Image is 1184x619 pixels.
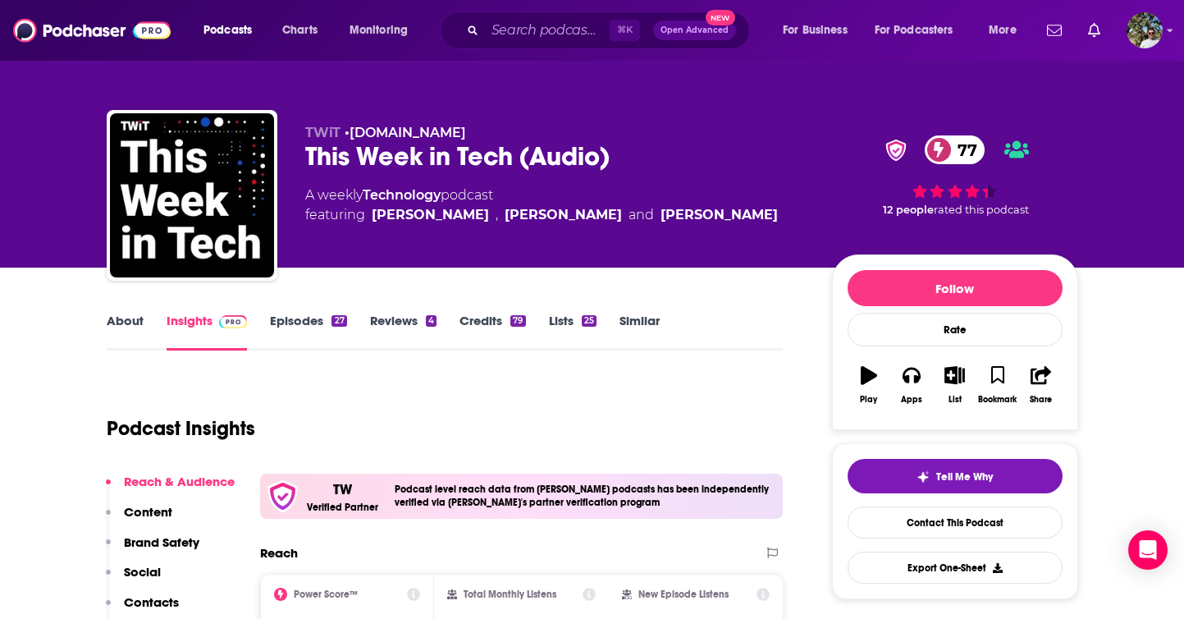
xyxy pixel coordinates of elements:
button: Play [848,355,890,415]
span: For Business [783,19,848,42]
h2: Power Score™ [294,589,358,600]
a: [PERSON_NAME] [505,205,622,225]
button: open menu [192,17,273,44]
div: Apps [901,395,922,405]
span: New [706,10,735,25]
span: 77 [941,135,985,164]
span: Monitoring [350,19,408,42]
div: A weekly podcast [305,186,778,225]
a: Episodes27 [270,313,346,351]
a: [PERSON_NAME] [661,205,778,225]
p: TW [333,480,352,498]
a: Technology [363,187,441,203]
span: featuring [305,205,778,225]
p: Brand Safety [124,534,199,550]
span: TWiT [305,125,341,140]
a: InsightsPodchaser Pro [167,313,248,351]
button: tell me why sparkleTell Me Why [848,459,1063,493]
span: rated this podcast [934,204,1029,216]
div: 79 [510,315,525,327]
a: Lists25 [549,313,597,351]
span: Podcasts [203,19,252,42]
button: open menu [977,17,1037,44]
button: Export One-Sheet [848,552,1063,584]
a: Credits79 [459,313,525,351]
a: 77 [925,135,985,164]
a: [PERSON_NAME] [372,205,489,225]
button: Follow [848,270,1063,306]
span: Logged in as nicktotin [1127,12,1163,48]
span: For Podcasters [875,19,953,42]
button: open menu [771,17,868,44]
span: Tell Me Why [936,470,993,484]
button: open menu [338,17,429,44]
button: Brand Safety [106,534,199,565]
button: Social [106,564,161,594]
h2: Total Monthly Listens [464,589,556,600]
img: This Week in Tech (Audio) [110,113,274,277]
a: Similar [619,313,660,351]
a: Show notifications dropdown [1040,16,1068,44]
div: Rate [848,313,1063,346]
span: , [496,205,498,225]
span: • [345,125,466,140]
button: Share [1019,355,1062,415]
button: Apps [890,355,933,415]
img: Podchaser Pro [219,315,248,328]
div: Search podcasts, credits, & more... [455,11,766,49]
a: [DOMAIN_NAME] [350,125,466,140]
input: Search podcasts, credits, & more... [485,17,610,44]
h5: Verified Partner [307,502,378,512]
span: and [629,205,654,225]
span: Open Advanced [661,26,729,34]
button: Reach & Audience [106,474,235,504]
div: List [949,395,962,405]
button: Content [106,504,172,534]
div: 4 [426,315,437,327]
a: Charts [272,17,327,44]
div: Share [1030,395,1052,405]
img: User Profile [1127,12,1163,48]
span: 12 people [883,204,934,216]
p: Reach & Audience [124,474,235,489]
img: Podchaser - Follow, Share and Rate Podcasts [13,15,171,46]
div: 27 [331,315,346,327]
p: Contacts [124,594,179,610]
a: Contact This Podcast [848,507,1063,539]
p: Social [124,564,161,580]
div: verified Badge77 12 peoplerated this podcast [832,125,1078,227]
h2: New Episode Listens [638,589,729,600]
span: Charts [282,19,318,42]
span: ⌘ K [610,20,640,41]
button: Open AdvancedNew [653,21,736,40]
h4: Podcast level reach data from [PERSON_NAME] podcasts has been independently verified via [PERSON_... [395,484,777,508]
div: Play [860,395,877,405]
img: tell me why sparkle [917,470,930,484]
button: open menu [864,17,977,44]
div: 25 [582,315,597,327]
button: Bookmark [976,355,1019,415]
a: Reviews4 [370,313,437,351]
h2: Reach [260,545,298,561]
a: Show notifications dropdown [1081,16,1107,44]
div: Bookmark [978,395,1017,405]
h1: Podcast Insights [107,416,255,441]
div: Open Intercom Messenger [1128,530,1168,570]
button: Show profile menu [1127,12,1163,48]
a: About [107,313,144,351]
span: More [989,19,1017,42]
p: Content [124,504,172,520]
img: verified Badge [880,140,912,161]
img: verfied icon [267,480,299,512]
button: List [933,355,976,415]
